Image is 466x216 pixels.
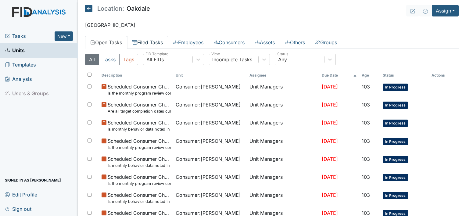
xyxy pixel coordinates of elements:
[176,119,241,126] span: Consumer : [PERSON_NAME]
[5,175,61,185] span: Signed in as [PERSON_NAME]
[247,153,319,171] td: Unit Managers
[108,173,170,186] span: Scheduled Consumer Chart Review Is the monthly program review completed by the 15th of the previo...
[173,70,247,81] th: Toggle SortBy
[383,84,408,91] span: In Progress
[383,102,408,109] span: In Progress
[322,120,338,126] span: [DATE]
[380,70,429,81] th: Toggle SortBy
[5,190,37,199] span: Edit Profile
[247,117,319,135] td: Unit Managers
[383,192,408,199] span: In Progress
[322,102,338,108] span: [DATE]
[250,36,280,49] a: Assets
[5,204,31,214] span: Sign out
[108,126,170,132] small: Is monthly behavior data noted in Q Review (programmatic reports)?
[5,60,36,70] span: Templates
[99,70,173,81] th: Toggle SortBy
[85,5,150,12] h5: Oakdale
[429,70,459,81] th: Actions
[85,21,459,29] p: [GEOGRAPHIC_DATA]
[97,5,124,12] span: Location:
[359,70,380,81] th: Toggle SortBy
[362,210,370,216] span: 103
[176,137,241,145] span: Consumer : [PERSON_NAME]
[319,70,359,81] th: Toggle SortBy
[85,36,127,49] a: Open Tasks
[362,192,370,198] span: 103
[108,83,170,96] span: Scheduled Consumer Chart Review Is the monthly program review completed by the 15th of the previo...
[247,135,319,153] td: Unit Managers
[108,155,170,168] span: Scheduled Consumer Chart Review Is monthly behavior data noted in Q Review (programmatic reports)?
[5,32,55,40] a: Tasks
[108,199,170,204] small: Is monthly behavior data noted in Q Review (programmatic reports)?
[176,101,241,108] span: Consumer : [PERSON_NAME]
[168,36,209,49] a: Employees
[362,138,370,144] span: 103
[322,174,338,180] span: [DATE]
[362,120,370,126] span: 103
[108,137,170,150] span: Scheduled Consumer Chart Review Is the monthly program review completed by the 15th of the previo...
[362,174,370,180] span: 103
[108,108,170,114] small: Are all target completion dates current (not expired)?
[383,174,408,181] span: In Progress
[85,54,138,65] div: Type filter
[108,119,170,132] span: Scheduled Consumer Chart Review Is monthly behavior data noted in Q Review (programmatic reports)?
[362,156,370,162] span: 103
[383,156,408,163] span: In Progress
[383,138,408,145] span: In Progress
[108,163,170,168] small: Is monthly behavior data noted in Q Review (programmatic reports)?
[212,56,252,63] div: Incomplete Tasks
[176,191,241,199] span: Consumer : [PERSON_NAME]
[247,189,319,207] td: Unit Managers
[108,145,170,150] small: Is the monthly program review completed by the 15th of the previous month?
[85,54,99,65] button: All
[108,191,170,204] span: Scheduled Consumer Chart Review Is monthly behavior data noted in Q Review (programmatic reports)?
[322,84,338,90] span: [DATE]
[5,74,32,84] span: Analysis
[362,84,370,90] span: 103
[322,138,338,144] span: [DATE]
[247,81,319,99] td: Unit Managers
[108,181,170,186] small: Is the monthly program review completed by the 15th of the previous month?
[99,54,120,65] button: Tasks
[280,36,310,49] a: Others
[247,99,319,117] td: Unit Managers
[127,36,168,49] a: Filed Tasks
[310,36,342,49] a: Groups
[176,83,241,90] span: Consumer : [PERSON_NAME]
[146,56,164,63] div: All FIDs
[432,5,459,16] button: Assign
[247,171,319,189] td: Unit Managers
[108,101,170,114] span: Scheduled Consumer Chart Review Are all target completion dates current (not expired)?
[209,36,250,49] a: Consumers
[247,70,319,81] th: Assignee
[88,73,91,77] input: Toggle All Rows Selected
[176,155,241,163] span: Consumer : [PERSON_NAME]
[55,31,73,41] button: New
[5,46,25,55] span: Units
[108,90,170,96] small: Is the monthly program review completed by the 15th of the previous month?
[322,210,338,216] span: [DATE]
[278,56,287,63] div: Any
[383,120,408,127] span: In Progress
[322,192,338,198] span: [DATE]
[322,156,338,162] span: [DATE]
[176,173,241,181] span: Consumer : [PERSON_NAME]
[362,102,370,108] span: 103
[119,54,138,65] button: Tags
